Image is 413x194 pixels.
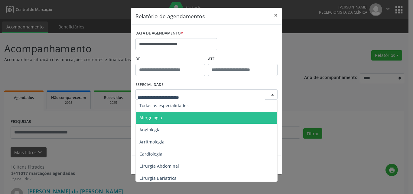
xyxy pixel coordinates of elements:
[139,139,164,145] span: Arritmologia
[135,80,164,90] label: ESPECIALIDADE
[139,175,177,181] span: Cirurgia Bariatrica
[139,103,189,108] span: Todas as especialidades
[139,163,179,169] span: Cirurgia Abdominal
[208,54,278,64] label: ATÉ
[270,8,282,23] button: Close
[135,12,205,20] h5: Relatório de agendamentos
[135,29,183,38] label: DATA DE AGENDAMENTO
[139,127,161,133] span: Angiologia
[139,151,162,157] span: Cardiologia
[139,115,162,120] span: Alergologia
[135,54,205,64] label: De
